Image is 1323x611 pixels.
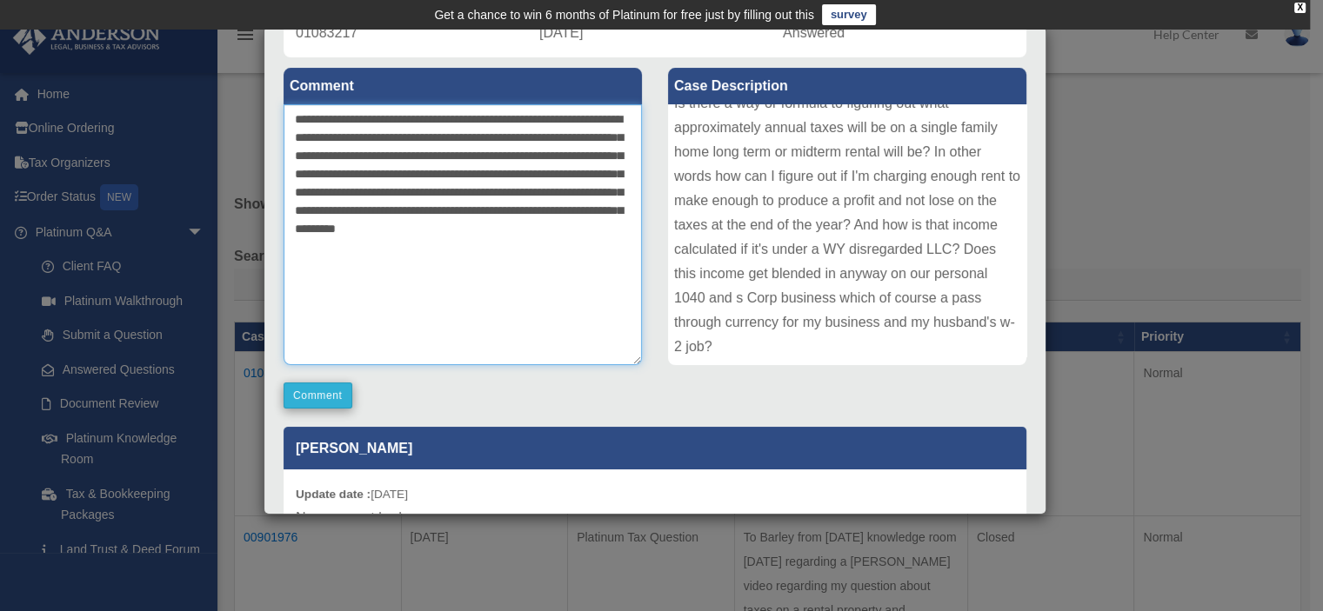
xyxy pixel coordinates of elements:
[1294,3,1306,13] div: close
[296,488,371,501] b: Update date :
[284,427,1026,469] p: [PERSON_NAME]
[668,104,1026,365] div: Date and Time of Form Submission: [DATE] 07:53:37 AM Category: Real Estate Investing I am a: Plat...
[296,506,1014,530] p: No comment body
[822,4,876,25] a: survey
[296,25,357,40] span: 01083217
[783,25,845,40] span: Answered
[284,382,352,408] button: Comment
[296,488,408,501] small: [DATE]
[434,4,814,25] div: Get a chance to win 6 months of Platinum for free just by filling out this
[539,25,583,40] span: [DATE]
[668,68,1026,104] label: Case Description
[284,68,642,104] label: Comment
